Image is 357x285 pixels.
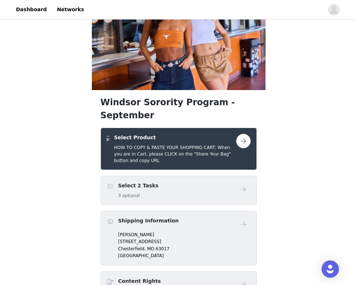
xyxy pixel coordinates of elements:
h1: Windsor Sorority Program - September [101,96,257,122]
div: Select Product [101,128,257,170]
h4: Shipping Information [118,217,179,225]
a: Dashboard [12,1,51,18]
div: Select 2 Tasks [101,176,257,205]
h5: HOW TO COPY & PASTE YOUR SHOPPING CART: When you are in Cart, please CLICK on the "Share Your Bag... [114,144,236,164]
h5: 3 optional [118,192,159,199]
span: 63017 [156,246,169,251]
span: Chesterfield, [118,246,146,251]
div: avatar [330,4,337,16]
p: [STREET_ADDRESS] [118,238,251,245]
span: MO [147,246,154,251]
h4: Select 2 Tasks [118,182,159,190]
p: [PERSON_NAME] [118,231,251,238]
div: Open Intercom Messenger [322,260,339,278]
p: [GEOGRAPHIC_DATA] [118,252,251,259]
h4: Select Product [114,134,236,141]
h4: Content Rights [118,277,161,285]
a: Networks [52,1,88,18]
div: Shipping Information [101,211,257,265]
